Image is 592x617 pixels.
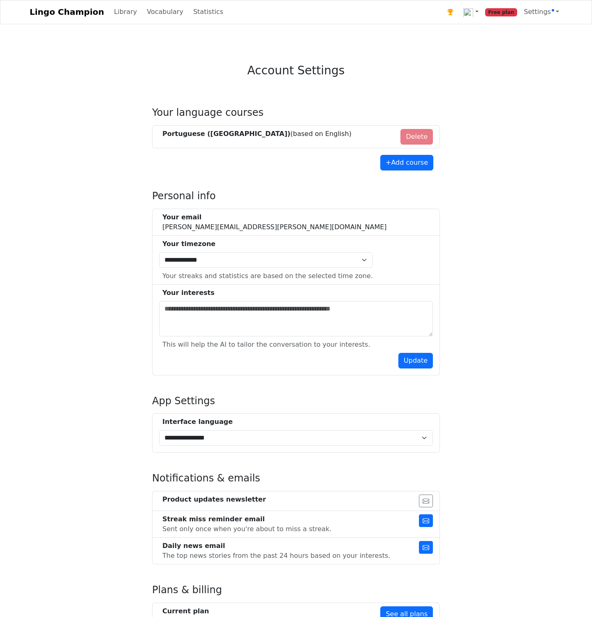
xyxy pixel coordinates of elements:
button: Update [398,353,433,368]
h4: App Settings [152,395,440,407]
div: Your interests [162,288,433,298]
div: Streak miss reminder email [162,514,331,524]
div: Current plan [162,606,209,616]
a: Library [111,4,140,20]
div: [PERSON_NAME][EMAIL_ADDRESS][PERSON_NAME][DOMAIN_NAME] [162,212,387,232]
span: Settings [524,8,554,16]
div: Sent only once when you're about to miss a streak. [162,524,331,534]
h4: Notifications & emails [152,472,440,484]
span: Free plan [485,8,518,16]
select: Select Time Zone [159,252,373,268]
a: Lingo Champion [30,4,104,20]
h4: Your language courses [152,107,440,119]
div: Your email [162,212,387,222]
div: Product updates newsletter [162,495,266,504]
h4: Plans & billing [152,584,440,596]
div: (based on English ) [162,129,351,139]
a: Free plan [482,4,521,21]
div: This will help the AI to tailor the conversation to your interests. [162,340,370,350]
div: Daily news email [162,541,390,551]
h3: Account Settings [247,64,345,78]
select: Select Interface Language [159,430,433,446]
button: +Add course [380,155,433,170]
div: Your timezone [162,239,373,249]
img: pt-pt.svg [463,7,473,17]
h4: Personal info [152,190,440,202]
a: Vocabulary [143,4,187,20]
div: The top news stories from the past 24 hours based on your interests. [162,551,390,561]
div: Your streaks and statistics are based on the selected time zone. [162,271,373,281]
div: Interface language [162,417,433,427]
a: Statistics [190,4,227,20]
strong: Portuguese ([GEOGRAPHIC_DATA]) [162,130,290,138]
a: Settings [520,4,562,20]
